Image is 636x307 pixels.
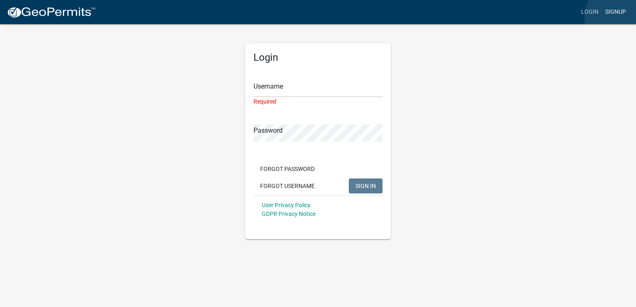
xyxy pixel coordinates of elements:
[578,4,602,20] a: Login
[253,52,383,64] h5: Login
[602,4,629,20] a: Signup
[262,202,311,208] a: User Privacy Policy
[253,161,321,176] button: Forgot Password
[253,97,383,106] div: Required
[349,178,383,193] button: SIGN IN
[262,210,316,217] a: GDPR Privacy Notice
[253,178,321,193] button: Forgot Username
[355,182,376,189] span: SIGN IN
